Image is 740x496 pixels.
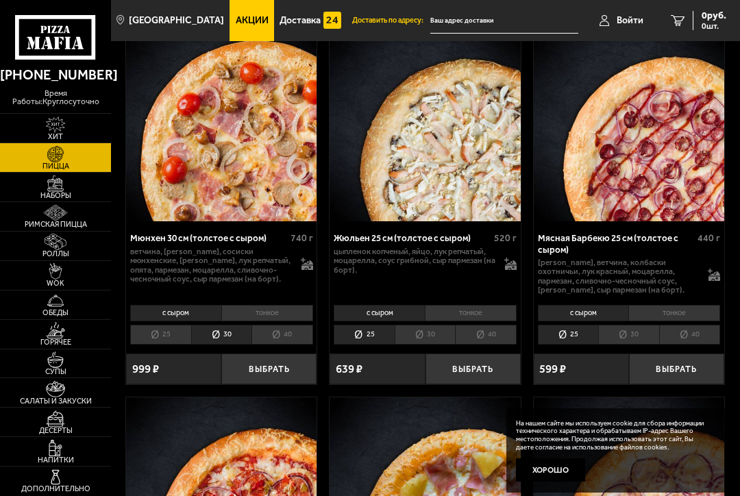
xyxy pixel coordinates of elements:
button: Выбрать [221,354,317,384]
span: 599 ₽ [539,363,566,375]
span: [GEOGRAPHIC_DATA] [129,16,224,25]
button: Выбрать [629,354,724,384]
span: Войти [617,16,643,25]
span: 520 г [494,232,517,244]
button: Выбрать [425,354,521,384]
li: 40 [455,325,517,345]
li: тонкое [425,305,517,321]
span: Акции [236,16,269,25]
img: Мясная Барбекю 25 см (толстое с сыром) [534,26,724,221]
div: Мясная Барбекю 25 см (толстое с сыром) [538,232,695,254]
li: 40 [659,325,721,345]
button: Хорошо [516,458,585,482]
span: 0 руб. [702,11,726,21]
span: Доставка [280,16,321,25]
li: тонкое [628,305,720,321]
li: с сыром [334,305,425,321]
span: Доставить по адресу: [352,17,430,25]
span: 999 ₽ [132,363,159,375]
li: 30 [598,325,659,345]
span: 740 г [291,232,313,244]
span: 440 г [698,232,720,244]
div: Жюльен 25 см (толстое с сыром) [334,232,491,243]
li: с сыром [538,305,629,321]
p: цыпленок копченый, яйцо, лук репчатый, моцарелла, соус грибной, сыр пармезан (на борт). [334,247,496,275]
div: Мюнхен 30 см (толстое с сыром) [130,232,287,243]
p: ветчина, [PERSON_NAME], сосиски мюнхенские, [PERSON_NAME], лук репчатый, опята, пармезан, моцарел... [130,247,293,284]
p: [PERSON_NAME], ветчина, колбаски охотничьи, лук красный, моцарелла, пармезан, сливочно-чесночный ... [538,258,700,295]
li: с сыром [130,305,221,321]
img: Мюнхен 30 см (толстое с сыром) [126,26,317,221]
span: 639 ₽ [336,363,362,375]
li: тонкое [221,305,313,321]
li: 30 [395,325,456,345]
input: Ваш адрес доставки [430,8,578,34]
li: 25 [130,325,191,345]
li: 30 [191,325,252,345]
span: 0 шт. [702,22,726,30]
img: Жюльен 25 см (толстое с сыром) [330,26,520,221]
li: 25 [334,325,395,345]
img: 15daf4d41897b9f0e9f617042186c801.svg [323,12,341,29]
li: 25 [538,325,599,345]
li: 40 [251,325,313,345]
p: На нашем сайте мы используем cookie для сбора информации технического характера и обрабатываем IP... [516,419,711,451]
